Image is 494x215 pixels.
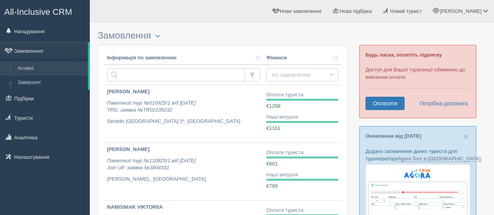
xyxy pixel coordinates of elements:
button: Усі замовлення [266,68,338,82]
div: Наші витрати [266,171,338,179]
span: €1161 [266,125,280,131]
a: Інформація по замовленню [107,54,260,62]
span: Нове замовлення [280,8,321,14]
span: Нова підбірка [340,8,372,14]
i: Пакетний тур №110825/1 від [DATE] Join UP, заявка №3804331 [107,158,196,171]
span: × [464,132,468,141]
a: Потрібна допомога [414,97,468,110]
a: Оплатити [366,97,405,110]
a: Активні [14,62,88,76]
div: Доступ для Вашої турагенції обмежено до внесення оплати [359,45,476,118]
a: Завершені [14,76,88,90]
button: Close [464,132,468,140]
span: Усі замовлення [271,71,328,79]
a: Фінанси [266,54,338,62]
div: Оплати туриста [266,149,338,156]
span: Новий турист [390,8,422,14]
a: Оновлення від [DATE] [366,133,421,139]
a: Agora Tour в [GEOGRAPHIC_DATA] [398,156,481,162]
span: €861 [266,161,278,167]
b: [PERSON_NAME] [107,89,150,94]
h3: Замовлення [98,30,348,41]
b: Будь ласка, оплатіть підписку [366,52,442,58]
a: [PERSON_NAME] Пакетний тур №010925/1 від [DATE]TPG, заявка №TR02105032 Sentido [GEOGRAPHIC_DATA] ... [104,85,263,142]
div: Оплати туриста [266,91,338,99]
div: Оплати туриста [266,207,338,214]
input: Пошук за номером замовлення, ПІБ або паспортом туриста [107,68,245,82]
p: Додано заповнення даних туриста для туроператору : [366,147,470,162]
p: Sentido [GEOGRAPHIC_DATA] 5*, [GEOGRAPHIC_DATA] [107,118,260,125]
span: [PERSON_NAME] [440,8,482,14]
a: All-Inclusive CRM [0,0,89,22]
b: NAMISNIAK VIKTORIIA [107,204,163,210]
span: All-Inclusive CRM [4,7,72,17]
b: [PERSON_NAME] [107,146,150,152]
span: €789 [266,183,278,189]
i: Пакетний тур №010925/1 від [DATE] TPG, заявка №TR02105032 [107,100,196,113]
div: Наші витрати [266,114,338,121]
span: €1288 [266,103,280,109]
a: [PERSON_NAME] Пакетний тур №110825/1 від [DATE]Join UP, заявка №3804331 [PERSON_NAME] , [GEOGRAPH... [104,143,263,200]
p: [PERSON_NAME] , [GEOGRAPHIC_DATA] [107,176,260,183]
